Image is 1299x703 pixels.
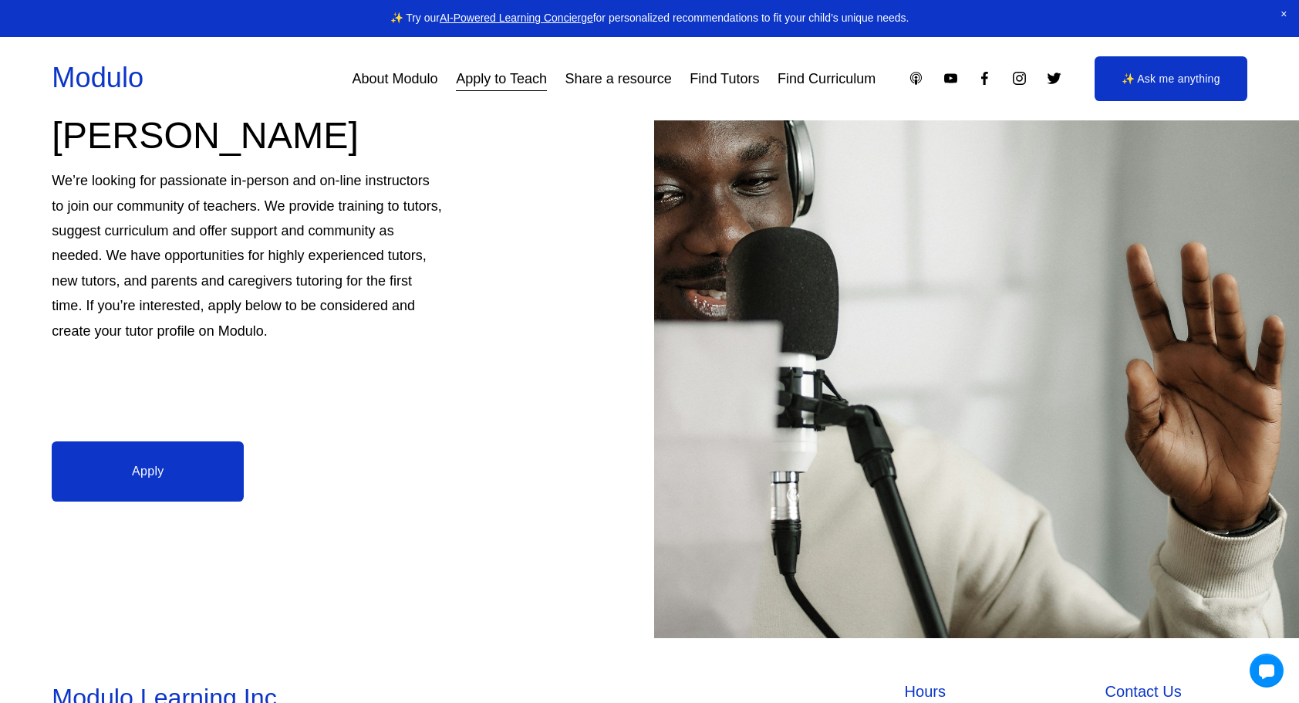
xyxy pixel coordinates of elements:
a: Apply [52,441,244,502]
a: Find Tutors [690,65,759,93]
a: Apple Podcasts [908,70,924,86]
a: AI-Powered Learning Concierge [440,12,593,24]
a: Apply to Teach [456,65,547,93]
a: Find Curriculum [778,65,876,93]
p: We’re looking for passionate in-person and on-line instructors to join our community of teachers.... [52,168,444,343]
a: Instagram [1011,70,1027,86]
h4: Contact Us [1105,681,1247,703]
a: About Modulo [352,65,437,93]
a: Facebook [977,70,993,86]
a: Share a resource [565,65,672,93]
a: Twitter [1046,70,1062,86]
a: ✨ Ask me anything [1095,56,1247,101]
a: Modulo [52,62,143,93]
h4: Hours [905,681,1097,703]
a: YouTube [943,70,959,86]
